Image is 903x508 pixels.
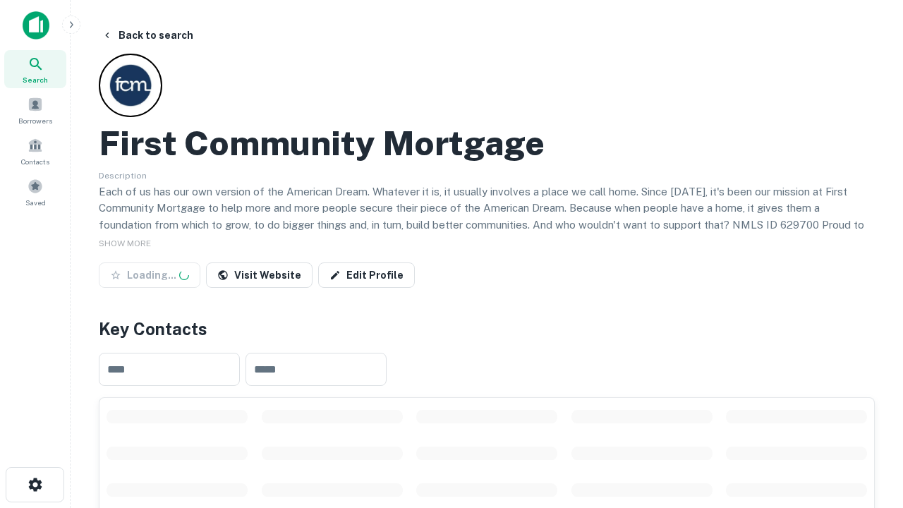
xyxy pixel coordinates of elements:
a: Visit Website [206,262,313,288]
h4: Key Contacts [99,316,875,341]
img: capitalize-icon.png [23,11,49,40]
span: Saved [25,197,46,208]
button: Back to search [96,23,199,48]
a: Edit Profile [318,262,415,288]
a: Contacts [4,132,66,170]
span: Search [23,74,48,85]
span: SHOW MORE [99,238,151,248]
span: Description [99,171,147,181]
p: Each of us has our own version of the American Dream. Whatever it is, it usually involves a place... [99,183,875,250]
a: Saved [4,173,66,211]
a: Search [4,50,66,88]
h2: First Community Mortgage [99,123,545,164]
span: Contacts [21,156,49,167]
a: Borrowers [4,91,66,129]
iframe: Chat Widget [832,395,903,463]
span: Borrowers [18,115,52,126]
